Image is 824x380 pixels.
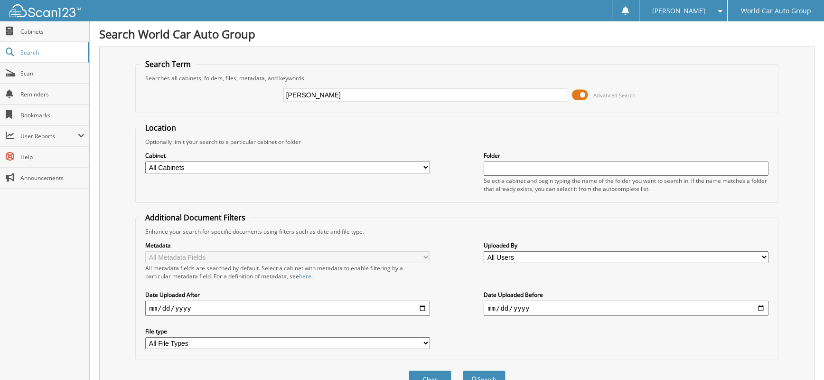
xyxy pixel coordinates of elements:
[145,241,430,249] label: Metadata
[140,123,181,133] legend: Location
[484,301,768,316] input: end
[145,301,430,316] input: start
[777,334,824,380] iframe: Chat Widget
[145,291,430,299] label: Date Uploaded After
[145,264,430,280] div: All metadata fields are searched by default. Select a cabinet with metadata to enable filtering b...
[484,152,768,160] label: Folder
[20,111,84,119] span: Bookmarks
[484,177,768,193] div: Select a cabinet and begin typing the name of the folder you want to search in. If the name match...
[299,272,311,280] a: here
[140,138,773,146] div: Optionally limit your search to a particular cabinet or folder
[652,8,705,14] span: [PERSON_NAME]
[20,153,84,161] span: Help
[9,4,81,17] img: scan123-logo-white.svg
[145,327,430,335] label: File type
[20,132,78,140] span: User Reports
[20,90,84,98] span: Reminders
[140,228,773,236] div: Enhance your search for specific documents using filters such as date and file type.
[20,174,84,182] span: Announcements
[20,69,84,77] span: Scan
[145,152,430,160] label: Cabinet
[140,212,250,223] legend: Additional Document Filters
[20,48,83,57] span: Search
[20,28,84,36] span: Cabinets
[99,26,815,42] h1: Search World Car Auto Group
[593,92,636,99] span: Advanced Search
[484,291,768,299] label: Date Uploaded Before
[484,241,768,249] label: Uploaded By
[140,59,196,69] legend: Search Term
[140,74,773,82] div: Searches all cabinets, folders, files, metadata, and keywords
[741,8,811,14] span: World Car Auto Group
